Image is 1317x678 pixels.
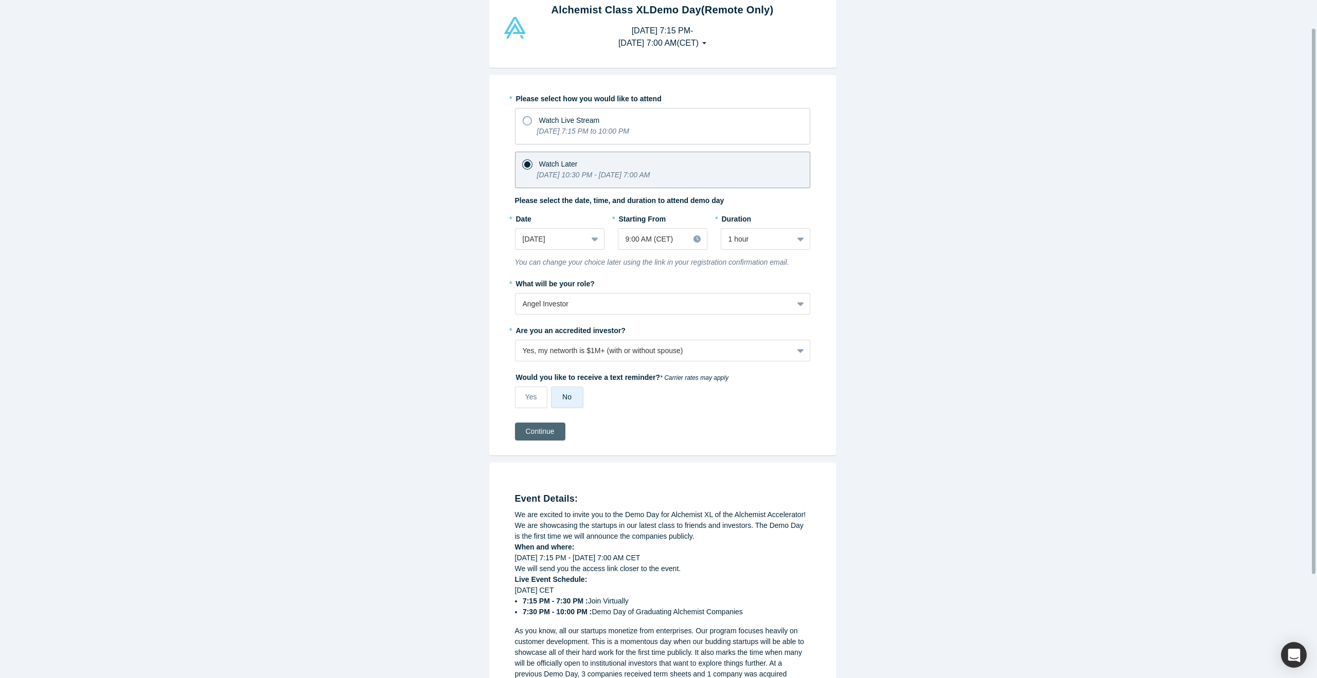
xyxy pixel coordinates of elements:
strong: Live Event Schedule: [515,575,588,583]
div: [DATE] CET [515,585,810,617]
i: You can change your choice later using the link in your registration confirmation email. [515,258,789,266]
label: Duration [721,210,810,225]
div: Yes, my networth is $1M+ (with or without spouse) [523,345,786,356]
label: Please select how you would like to attend [515,90,810,104]
button: [DATE] 7:15 PM-[DATE] 7:00 AM(CET) [608,21,717,53]
label: Starting From [618,210,666,225]
span: Watch Live Stream [539,116,600,124]
label: Date [515,210,604,225]
div: We are excited to invite you to the Demo Day for Alchemist XL of the Alchemist Accelerator! [515,509,810,520]
strong: 7:15 PM - 7:30 PM : [523,597,588,605]
label: Please select the date, time, and duration to attend demo day [515,195,724,206]
li: Join Virtually [523,596,810,607]
div: [DATE] 7:15 PM - [DATE] 7:00 AM CET [515,553,810,563]
strong: When and where: [515,543,575,551]
label: What will be your role? [515,275,810,289]
strong: Event Details: [515,493,578,504]
span: No [562,393,572,401]
strong: 7:30 PM - 10:00 PM : [523,608,592,616]
span: Watch Later [539,160,578,168]
img: Alchemist Vault Logo [503,17,527,39]
em: * Carrier rates may apply [660,374,728,381]
strong: Alchemist Class XL Demo Day (Remote Only) [551,4,774,15]
div: We will send you the access link closer to the event. [515,563,810,574]
i: [DATE] 10:30 PM - [DATE] 7:00 AM [537,171,650,179]
label: Would you like to receive a text reminder? [515,369,810,383]
span: Yes [525,393,537,401]
i: [DATE] 7:15 PM to 10:00 PM [537,127,629,135]
li: Demo Day of Graduating Alchemist Companies [523,607,810,617]
div: We are showcasing the startups in our latest class to friends and investors. The Demo Day is the ... [515,520,810,542]
button: Continue [515,423,565,441]
label: Are you an accredited investor? [515,322,810,336]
